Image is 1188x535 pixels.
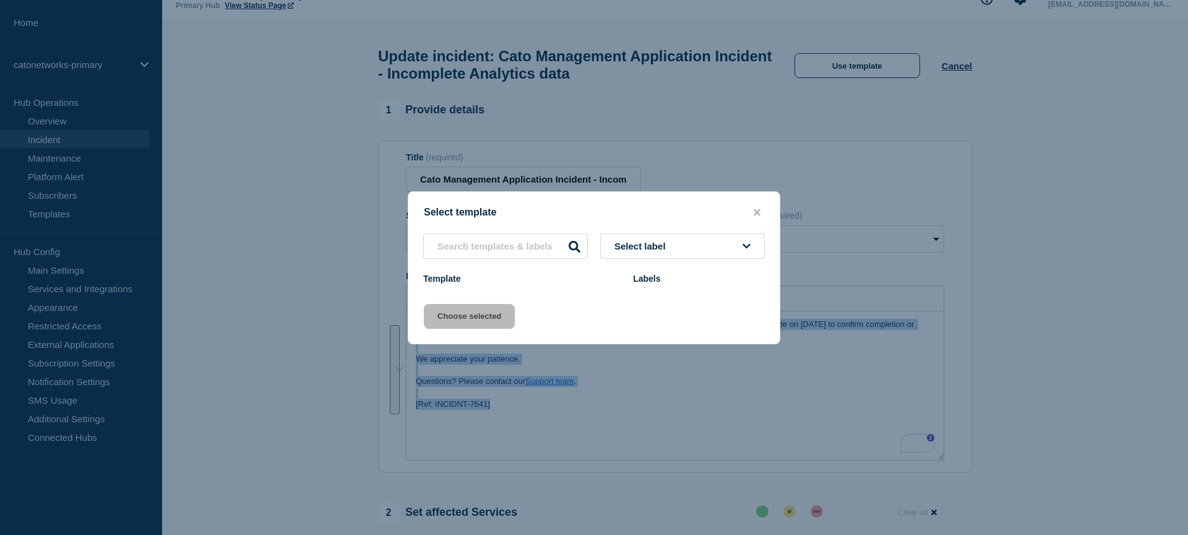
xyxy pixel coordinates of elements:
button: Choose selected [424,304,515,329]
div: Template [423,274,621,284]
span: Select label [614,241,671,251]
button: Select label [600,233,765,259]
div: Select template [408,207,780,219]
div: Labels [633,274,765,284]
button: close button [750,207,764,219]
input: Search templates & labels [423,233,588,259]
